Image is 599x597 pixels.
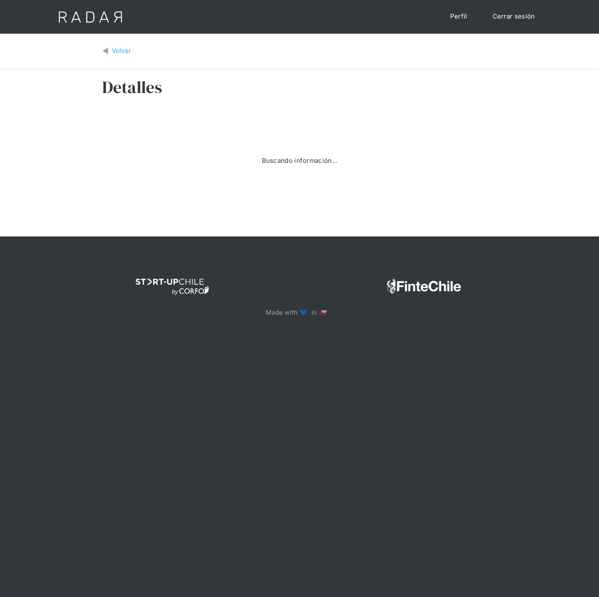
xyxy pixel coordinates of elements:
[262,156,338,166] div: Buscando información...
[102,46,132,56] a: Volver
[484,8,544,25] a: Cerrar sesión
[112,46,132,56] div: Volver
[102,77,162,98] h3: Detalles
[266,308,333,318] p: Made with 💙 in 🇨🇱
[442,8,476,25] a: Perfil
